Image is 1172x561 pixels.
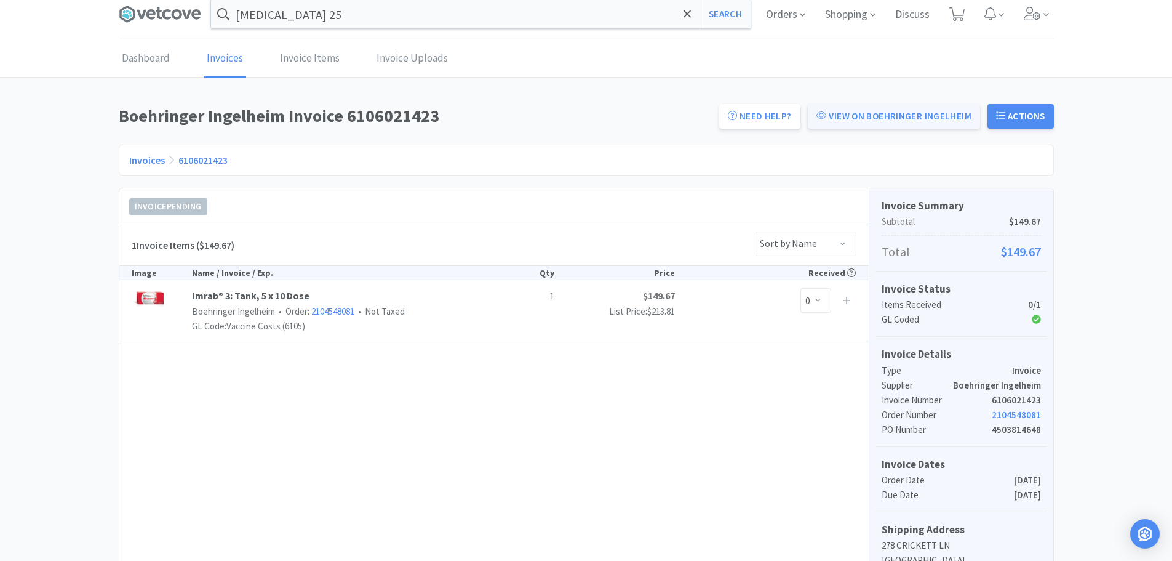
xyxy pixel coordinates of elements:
a: Dashboard [119,40,173,78]
p: 1 [493,288,554,304]
p: PO Number [882,422,992,437]
h5: 1 Invoice Items ($149.67) [132,238,234,254]
span: Boehringer Ingelheim [192,305,275,317]
p: Subtotal [882,214,1041,229]
p: Supplier [882,378,953,393]
p: 0/1 [1028,297,1041,312]
div: Price [554,266,675,280]
p: [DATE] [1014,488,1041,502]
div: Image [132,266,192,280]
a: Invoice Uploads [373,40,451,78]
h1: Boehringer Ingelheim Invoice 6106021423 [119,102,712,130]
span: • [277,305,284,317]
p: Items Received [882,297,1028,312]
span: $149.67 [1009,214,1041,229]
p: 4503814648 [992,422,1041,437]
h5: Shipping Address [882,522,1041,538]
p: Type [882,363,1012,378]
p: [DATE] [1014,473,1041,488]
span: • [356,305,363,317]
a: Discuss [890,9,935,20]
img: 22b4d89487734d8c89e4c929fa0b5ee6_486981.png [132,288,164,314]
p: GL Coded [882,312,1032,327]
span: Order: [275,305,354,317]
h5: Invoice Dates [882,456,1041,473]
p: Invoice [1012,363,1041,378]
a: Imrab® 3: Tank, 5 x 10 Dose [192,288,494,304]
div: Name / Invoice / Exp. [192,266,494,280]
span: Not Taxed [354,305,405,317]
span: Invoice Pending [130,199,207,214]
strong: $149.67 [643,289,675,302]
a: Invoice Items [277,40,343,78]
div: Qty [493,266,554,280]
div: GL Code: Vaccine Costs (6105) [192,319,494,334]
p: List Price: [554,304,675,319]
h5: Invoice Details [882,346,1041,363]
span: $149.67 [1001,242,1041,262]
p: 6106021423 [992,393,1041,408]
p: Total [882,242,1041,262]
h5: Invoice Status [882,281,1041,297]
a: 6106021423 [178,154,228,166]
button: Actions [987,104,1054,129]
a: Invoices [204,40,246,78]
a: Need Help? [719,104,800,129]
span: $213.81 [647,305,675,317]
a: 2104548081 [992,409,1041,421]
p: Invoice Number [882,393,992,408]
span: Received [808,267,856,278]
p: Boehringer Ingelheim [953,378,1041,393]
h5: Invoice Summary [882,198,1041,214]
a: 2104548081 [311,305,354,317]
a: View on Boehringer Ingelheim [808,104,980,129]
p: 278 CRICKETT LN [882,538,1041,553]
div: Open Intercom Messenger [1130,519,1160,549]
a: Invoices [129,154,165,166]
p: Due Date [882,488,1014,502]
p: Order Number [882,408,992,422]
p: Order Date [882,473,1014,488]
